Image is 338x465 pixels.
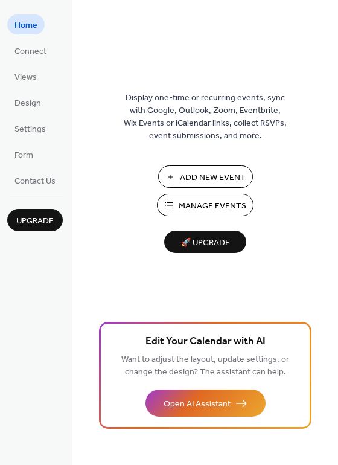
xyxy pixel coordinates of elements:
[7,92,48,112] a: Design
[164,231,246,253] button: 🚀 Upgrade
[145,390,266,417] button: Open AI Assistant
[179,200,246,213] span: Manage Events
[14,123,46,136] span: Settings
[14,45,46,58] span: Connect
[180,172,246,184] span: Add New Event
[7,14,45,34] a: Home
[7,209,63,231] button: Upgrade
[158,165,253,188] button: Add New Event
[14,19,37,32] span: Home
[124,92,287,143] span: Display one-time or recurring events, sync with Google, Outlook, Zoom, Eventbrite, Wix Events or ...
[14,71,37,84] span: Views
[164,398,231,411] span: Open AI Assistant
[14,97,41,110] span: Design
[7,118,53,138] a: Settings
[7,40,54,60] a: Connect
[14,149,33,162] span: Form
[157,194,253,216] button: Manage Events
[14,175,56,188] span: Contact Us
[121,351,289,380] span: Want to adjust the layout, update settings, or change the design? The assistant can help.
[171,235,239,251] span: 🚀 Upgrade
[7,170,63,190] a: Contact Us
[7,144,40,164] a: Form
[16,215,54,228] span: Upgrade
[7,66,44,86] a: Views
[145,333,266,350] span: Edit Your Calendar with AI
